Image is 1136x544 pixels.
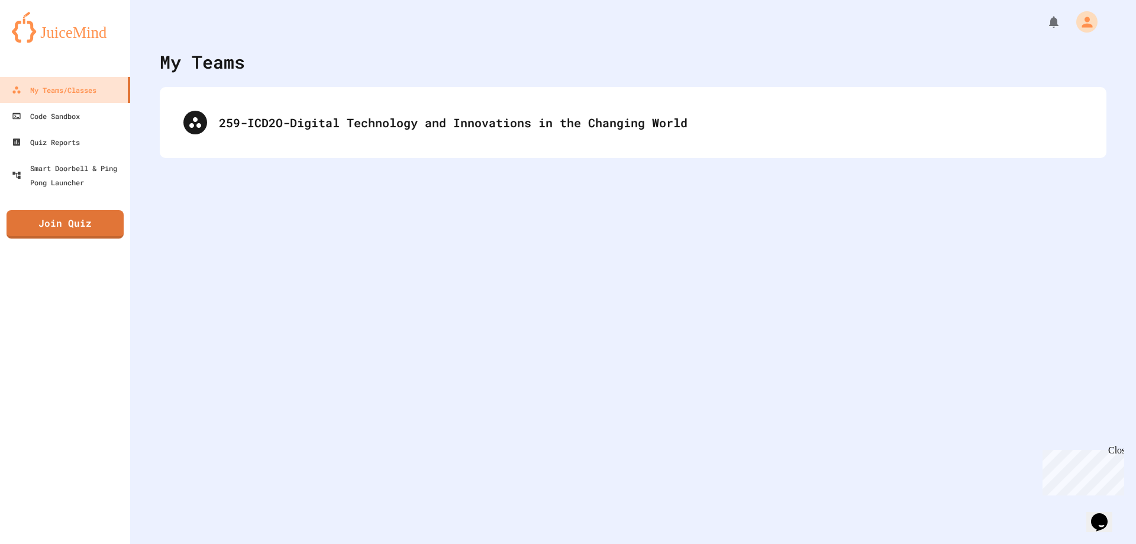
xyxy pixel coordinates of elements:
div: 259-ICD2O-Digital Technology and Innovations in the Changing World [172,99,1095,146]
iframe: chat widget [1086,497,1124,532]
div: Quiz Reports [12,135,80,149]
div: Code Sandbox [12,109,80,123]
div: My Teams/Classes [12,83,96,97]
div: Chat with us now!Close [5,5,82,75]
div: My Account [1064,8,1100,36]
a: Join Quiz [7,210,124,239]
img: logo-orange.svg [12,12,118,43]
div: Smart Doorbell & Ping Pong Launcher [12,161,125,189]
iframe: chat widget [1038,445,1124,495]
div: 259-ICD2O-Digital Technology and Innovations in the Changing World [219,114,1083,131]
div: My Notifications [1025,12,1064,32]
div: My Teams [160,49,245,75]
